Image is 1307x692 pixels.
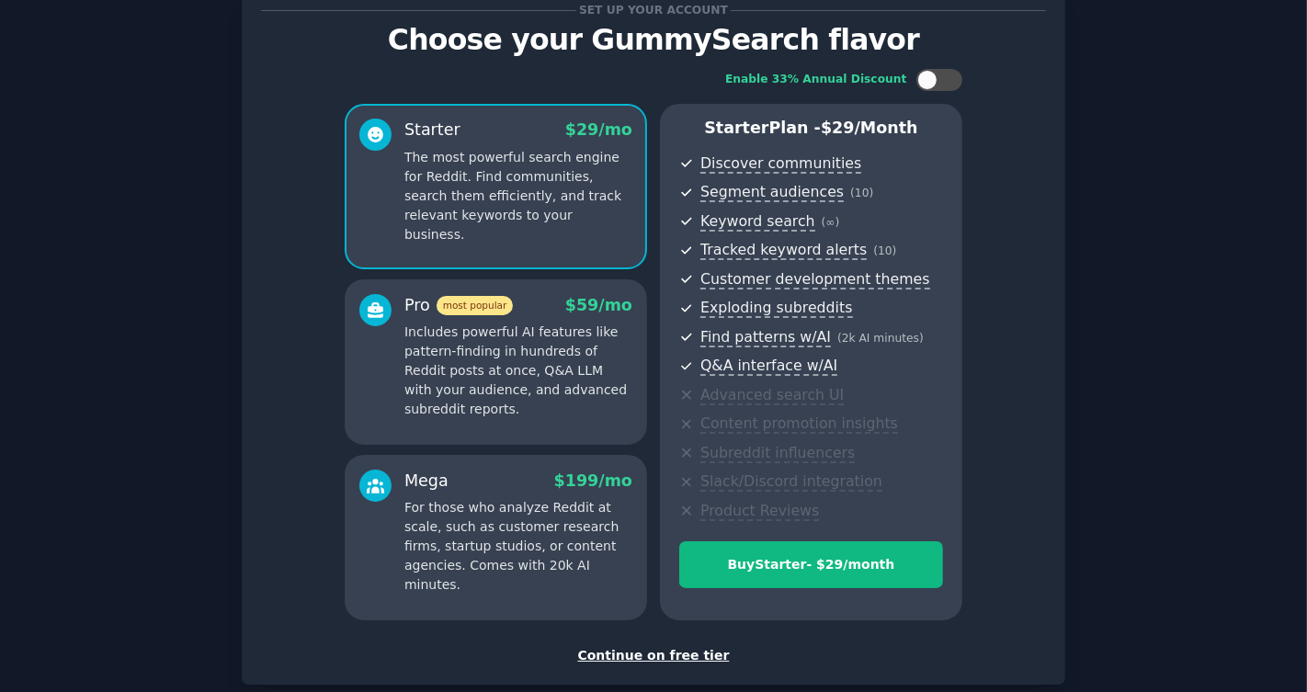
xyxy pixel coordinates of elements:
[700,502,819,521] span: Product Reviews
[700,472,882,492] span: Slack/Discord integration
[261,646,1046,665] div: Continue on free tier
[554,471,632,490] span: $ 199 /mo
[725,72,907,88] div: Enable 33% Annual Discount
[404,323,632,419] p: Includes powerful AI features like pattern-finding in hundreds of Reddit posts at once, Q&A LLM w...
[700,299,852,318] span: Exploding subreddits
[565,296,632,314] span: $ 59 /mo
[700,328,831,347] span: Find patterns w/AI
[700,386,844,405] span: Advanced search UI
[821,119,918,137] span: $ 29 /month
[837,332,924,345] span: ( 2k AI minutes )
[700,414,898,434] span: Content promotion insights
[700,154,861,174] span: Discover communities
[822,216,840,229] span: ( ∞ )
[700,270,930,289] span: Customer development themes
[404,470,449,493] div: Mega
[679,117,943,140] p: Starter Plan -
[404,148,632,244] p: The most powerful search engine for Reddit. Find communities, search them efficiently, and track ...
[700,357,837,376] span: Q&A interface w/AI
[404,294,513,317] div: Pro
[404,119,460,142] div: Starter
[700,444,855,463] span: Subreddit influencers
[873,244,896,257] span: ( 10 )
[850,187,873,199] span: ( 10 )
[565,120,632,139] span: $ 29 /mo
[700,183,844,202] span: Segment audiences
[437,296,514,315] span: most popular
[261,24,1046,56] p: Choose your GummySearch flavor
[404,498,632,595] p: For those who analyze Reddit at scale, such as customer research firms, startup studios, or conte...
[700,241,867,260] span: Tracked keyword alerts
[680,555,942,574] div: Buy Starter - $ 29 /month
[679,541,943,588] button: BuyStarter- $29/month
[700,212,815,232] span: Keyword search
[576,1,732,20] span: Set up your account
